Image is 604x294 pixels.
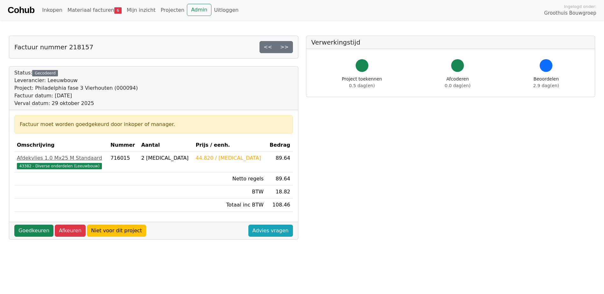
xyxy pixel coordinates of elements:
[14,139,108,152] th: Omschrijving
[20,121,288,128] div: Factuur moet worden goedgekeurd door inkoper of manager.
[87,225,146,237] a: Niet voor dit project
[544,10,596,17] span: Groothuis Bouwgroep
[193,185,266,199] td: BTW
[533,76,559,89] div: Beoordelen
[139,139,193,152] th: Aantal
[114,7,122,14] span: 6
[17,163,102,169] span: 43382 - Diverse onderdelen (Leeuwbouw)
[39,4,65,17] a: Inkopen
[564,3,596,10] span: Ingelogd onder:
[14,84,138,92] div: Project: Philadelphia fase 3 Vierhouten (000094)
[14,43,93,51] h5: Factuur nummer 218157
[14,77,138,84] div: Leverancier: Leeuwbouw
[445,76,471,89] div: Afcoderen
[193,172,266,185] td: Netto regels
[266,199,293,212] td: 108.46
[14,100,138,107] div: Verval datum: 29 oktober 2025
[311,38,590,46] h5: Verwerkingstijd
[187,4,211,16] a: Admin
[32,70,58,76] div: Gecodeerd
[211,4,241,17] a: Uitloggen
[445,83,471,88] span: 0.0 dag(en)
[124,4,158,17] a: Mijn inzicht
[158,4,187,17] a: Projecten
[141,154,190,162] div: 2 [MEDICAL_DATA]
[195,154,263,162] div: 44.820 / [MEDICAL_DATA]
[193,139,266,152] th: Prijs / eenh.
[533,83,559,88] span: 2.9 dag(en)
[55,225,86,237] a: Afkeuren
[349,83,375,88] span: 0.5 dag(en)
[266,152,293,172] td: 89.64
[17,154,105,162] div: Afdekvlies 1.0 Mx25 M Standaard
[342,76,382,89] div: Project toekennen
[8,3,34,18] a: Cohub
[193,199,266,212] td: Totaal inc BTW
[266,172,293,185] td: 89.64
[259,41,276,53] a: <<
[108,152,139,172] td: 716015
[276,41,293,53] a: >>
[17,154,105,170] a: Afdekvlies 1.0 Mx25 M Standaard43382 - Diverse onderdelen (Leeuwbouw)
[266,185,293,199] td: 18.82
[14,225,53,237] a: Goedkeuren
[248,225,293,237] a: Advies vragen
[108,139,139,152] th: Nummer
[14,92,138,100] div: Factuur datum: [DATE]
[14,69,138,107] div: Status:
[65,4,124,17] a: Materiaal facturen6
[266,139,293,152] th: Bedrag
